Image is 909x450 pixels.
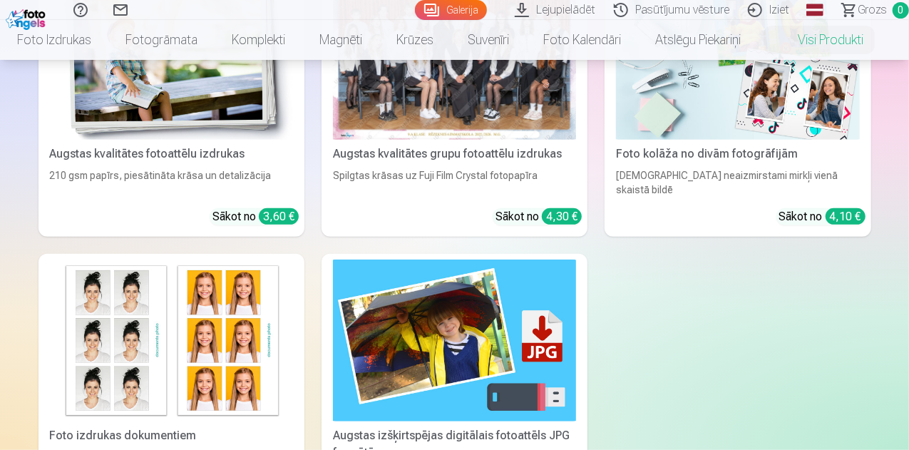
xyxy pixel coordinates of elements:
a: Komplekti [215,20,302,60]
div: Foto kolāža no divām fotogrāfijām [610,145,865,163]
span: 0 [893,2,909,19]
div: Sākot no [212,208,299,225]
span: Grozs [858,1,887,19]
a: Fotogrāmata [108,20,215,60]
a: Krūzes [379,20,451,60]
div: Spilgtas krāsas uz Fuji Film Crystal fotopapīra [327,168,582,197]
div: 4,10 € [826,208,866,225]
div: Sākot no [495,208,582,225]
div: [DEMOGRAPHIC_DATA] neaizmirstami mirkļi vienā skaistā bildē [610,168,865,197]
div: 210 gsm papīrs, piesātināta krāsa un detalizācija [44,168,299,197]
a: Foto kalendāri [526,20,638,60]
img: Foto izdrukas dokumentiem [50,260,293,422]
div: Augstas kvalitātes fotoattēlu izdrukas [44,145,299,163]
div: Augstas kvalitātes grupu fotoattēlu izdrukas [327,145,582,163]
img: Augstas izšķirtspējas digitālais fotoattēls JPG formātā [333,260,576,422]
a: Suvenīri [451,20,526,60]
img: /fa1 [6,6,49,30]
a: Atslēgu piekariņi [638,20,758,60]
div: Sākot no [779,208,866,225]
div: Foto izdrukas dokumentiem [44,427,299,444]
a: Magnēti [302,20,379,60]
a: Visi produkti [758,20,880,60]
div: 4,30 € [542,208,582,225]
div: 3,60 € [259,208,299,225]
